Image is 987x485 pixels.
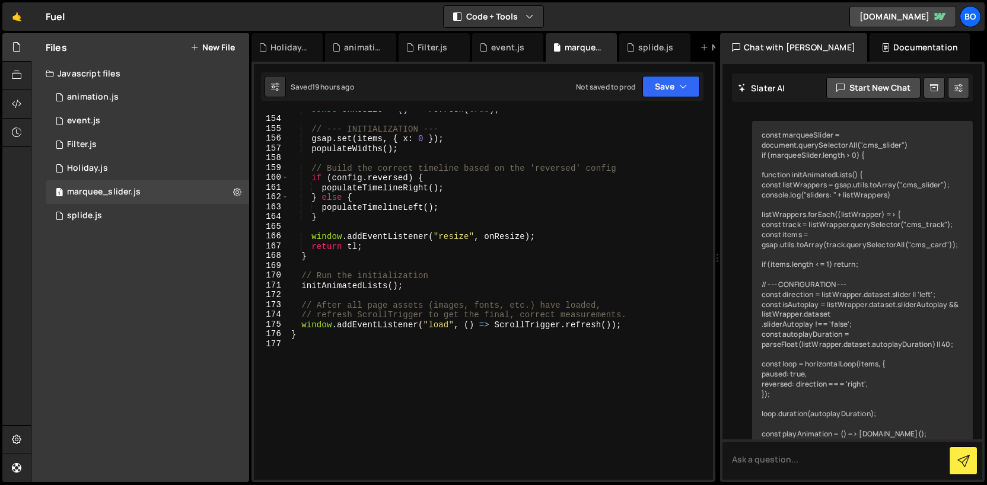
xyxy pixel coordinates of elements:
[444,6,543,27] button: Code + Tools
[254,222,289,232] div: 165
[254,241,289,251] div: 167
[46,41,67,54] h2: Files
[46,109,249,133] div: 980/21749.js
[254,183,289,193] div: 161
[642,76,700,97] button: Save
[960,6,981,27] a: Bo
[254,192,289,202] div: 162
[254,320,289,330] div: 175
[254,251,289,261] div: 168
[491,42,524,53] div: event.js
[254,114,289,124] div: 154
[46,85,249,109] div: 980/21912.js
[56,189,63,198] span: 1
[291,82,354,92] div: Saved
[254,212,289,222] div: 164
[254,153,289,163] div: 158
[254,124,289,134] div: 155
[67,187,141,197] div: marquee_slider.js
[46,9,65,24] div: Fuel
[254,290,289,300] div: 172
[870,33,970,62] div: Documentation
[565,42,603,53] div: marquee_slider.js
[67,116,100,126] div: event.js
[638,42,673,53] div: splide.js
[418,42,447,53] div: Filter.js
[254,300,289,310] div: 173
[254,231,289,241] div: 166
[254,261,289,271] div: 169
[67,92,119,103] div: animation.js
[254,329,289,339] div: 176
[738,82,785,94] h2: Slater AI
[254,173,289,183] div: 160
[67,139,97,150] div: Filter.js
[576,82,635,92] div: Not saved to prod
[46,133,249,157] div: 980/45282.js
[826,77,921,98] button: Start new chat
[254,143,289,154] div: 157
[46,180,249,204] div: marquee_slider.js
[312,82,354,92] div: 19 hours ago
[31,62,249,85] div: Javascript files
[849,6,956,27] a: [DOMAIN_NAME]
[254,280,289,291] div: 171
[190,43,235,52] button: New File
[2,2,31,31] a: 🤙
[67,163,108,174] div: Holiday.js
[254,163,289,173] div: 159
[254,309,289,320] div: 174
[254,339,289,349] div: 177
[67,210,102,221] div: splide.js
[46,157,249,180] div: 980/2618.js
[46,204,249,228] div: 980/45150.js
[270,42,308,53] div: Holiday.js
[254,270,289,280] div: 170
[344,42,382,53] div: animation.js
[254,133,289,143] div: 156
[700,42,750,53] div: New File
[720,33,867,62] div: Chat with [PERSON_NAME]
[254,202,289,212] div: 163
